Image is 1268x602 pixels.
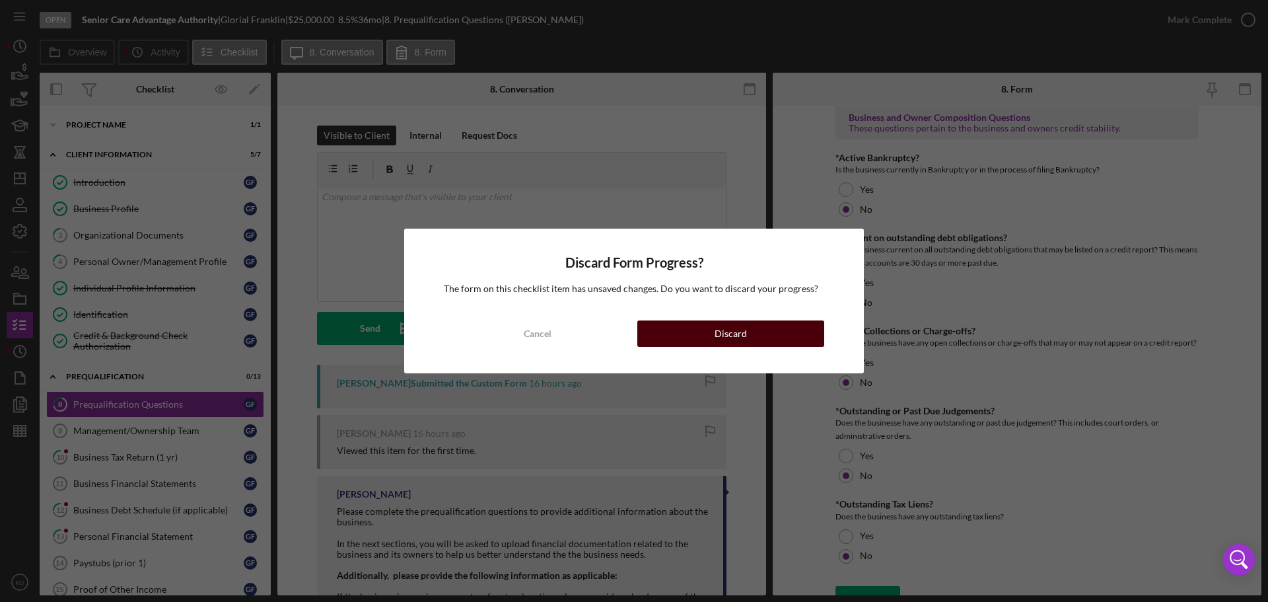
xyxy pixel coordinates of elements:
button: Discard [637,320,824,347]
h4: Discard Form Progress? [444,255,824,270]
div: Open Intercom Messenger [1223,544,1255,576]
button: Cancel [444,320,631,347]
span: The form on this checklist item has unsaved changes. Do you want to discard your progress? [444,283,818,294]
div: Discard [715,320,747,347]
div: Cancel [524,320,551,347]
